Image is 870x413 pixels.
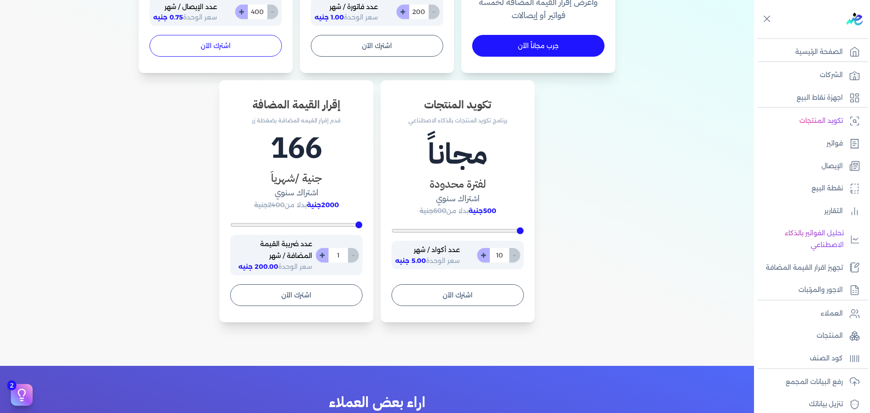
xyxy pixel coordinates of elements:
p: المنتجات [817,330,843,342]
p: بدلا من [230,199,362,211]
p: الصفحة الرئيسية [795,46,843,58]
p: قدم إقرار القيمه المضافة بضغطة زر [230,115,362,126]
p: اجهزة نقاط البيع [797,92,843,104]
p: الاجور والمرتبات [798,284,843,296]
span: سعر الوحدة [314,13,378,21]
span: 2 [7,380,16,390]
span: 5.00 جنيه [395,257,426,265]
h1: 166 [230,126,362,170]
a: المنتجات [754,326,865,345]
a: رفع البيانات المجمع [754,373,865,392]
button: اشترك الآن [391,284,524,306]
p: نقطة البيع [812,183,843,194]
span: 200.00 جنيه [238,262,278,271]
a: تكويد المنتجات [754,112,865,131]
p: تجهيز اقرار القيمة المضافة [766,262,843,274]
h3: تكويد المنتجات [391,97,524,113]
h4: اشتراك سنوي [230,186,362,199]
span: 0.75 جنيه [153,13,183,21]
h3: جنية /شهرياَ [230,170,362,186]
p: عدد فاتورة / شهر [314,1,378,13]
button: اشترك الآن [150,35,282,57]
a: الشركات [754,66,865,85]
a: تجهيز اقرار القيمة المضافة [754,258,865,277]
a: اجهزة نقاط البيع [754,88,865,107]
h4: اشتراك سنوي [391,192,524,205]
button: + [396,5,409,19]
p: فواتير [826,138,843,150]
input: 0 [409,5,429,19]
a: كود الصنف [754,349,865,368]
p: تحليل الفواتير بالذكاء الاصطناعي [759,228,844,251]
h3: لفترة محدودة [391,176,524,192]
p: الإيصال [822,160,843,172]
p: الشركات [820,69,843,81]
span: 1.00 جنيه [314,13,344,21]
button: اشترك الآن [230,284,362,306]
p: عدد أكواد / شهر [395,244,460,256]
button: 2 [11,384,33,406]
span: 600جنية [420,207,446,215]
h1: مجاناً [391,132,524,176]
button: اشترك الآن [311,35,443,57]
p: تنزيل بياناتك [809,398,843,410]
h3: إقرار القيمة المضافة [230,97,362,113]
span: 2000جنية [307,201,339,209]
a: الإيصال [754,157,865,176]
a: الصفحة الرئيسية [754,43,865,62]
span: سعر الوحدة [153,13,217,21]
a: العملاء [754,304,865,323]
p: عدد ضريبة القيمة المضافة / شهر [234,238,312,262]
p: التقارير [824,205,843,217]
p: تكويد المنتجات [799,115,843,127]
a: الاجور والمرتبات [754,281,865,300]
a: نقطة البيع [754,179,865,198]
p: بدلا من [391,205,524,217]
p: كود الصنف [810,353,843,364]
span: 2400جنية [254,201,285,209]
img: logo [846,13,863,25]
p: برنامج تكويد المنتجات بالذكاء الاصطناعي [391,115,524,126]
p: عدد الإيصال / شهر [153,1,217,13]
a: فواتير [754,134,865,153]
a: التقارير [754,202,865,221]
span: سعر الوحدة [395,257,460,265]
input: 0 [328,248,348,262]
span: سعر الوحدة [238,262,312,271]
button: + [235,5,248,19]
p: رفع البيانات المجمع [786,376,843,388]
button: + [477,248,490,262]
input: 0 [247,5,267,19]
span: 500جنية [469,207,496,215]
a: تحليل الفواتير بالذكاء الاصطناعي [754,224,865,254]
button: + [316,248,329,262]
input: 0 [489,248,509,262]
p: العملاء [821,308,843,320]
a: جرب مجاناً الآن [472,35,604,57]
h2: اراء بعض العملاء [101,391,652,413]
